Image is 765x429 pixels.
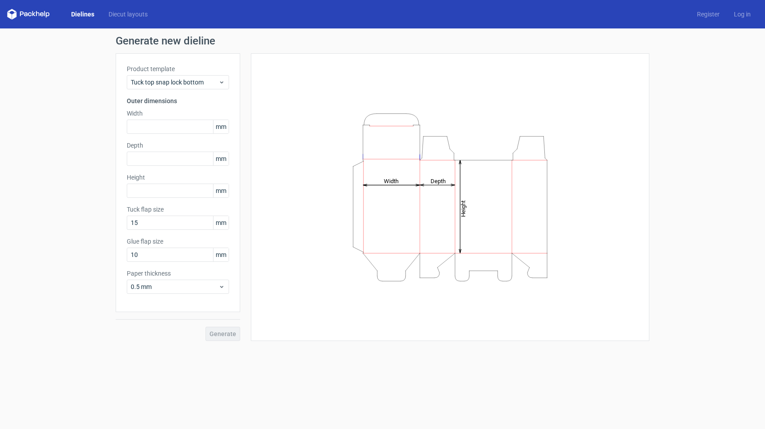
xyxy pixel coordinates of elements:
[127,141,229,150] label: Depth
[690,10,727,19] a: Register
[116,36,649,46] h1: Generate new dieline
[127,237,229,246] label: Glue flap size
[213,184,229,197] span: mm
[213,248,229,261] span: mm
[460,200,467,217] tspan: Height
[131,282,218,291] span: 0.5 mm
[213,120,229,133] span: mm
[127,269,229,278] label: Paper thickness
[213,152,229,165] span: mm
[127,109,229,118] label: Width
[127,96,229,105] h3: Outer dimensions
[384,177,399,184] tspan: Width
[101,10,155,19] a: Diecut layouts
[131,78,218,87] span: Tuck top snap lock bottom
[127,64,229,73] label: Product template
[727,10,758,19] a: Log in
[213,216,229,229] span: mm
[431,177,446,184] tspan: Depth
[127,173,229,182] label: Height
[64,10,101,19] a: Dielines
[127,205,229,214] label: Tuck flap size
